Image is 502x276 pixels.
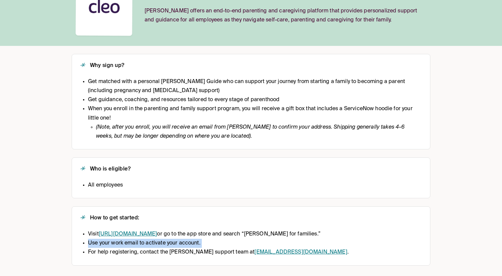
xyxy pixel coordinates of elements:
li: For help registering, contact the [PERSON_NAME] support team at . [88,248,349,257]
li: All employees [88,181,123,190]
p: [PERSON_NAME] offers an end-to-end parenting and caregiving platform that provides personalized s... [145,7,428,25]
em: (Note, after you enroll, you will receive an email from [PERSON_NAME] to confirm your address. Sh... [96,125,405,139]
h2: Why sign up? [90,62,124,69]
li: Use your work email to activate your account. [88,239,349,248]
h2: Who is eligible? [90,166,131,173]
h2: How to get started: [90,215,140,222]
a: [EMAIL_ADDRESS][DOMAIN_NAME] [254,250,347,255]
li: Visit or go to the app store and search “[PERSON_NAME] for families.” [88,230,349,239]
li: When you enroll in the parenting and family support program, you will receive a gift box that inc... [88,105,422,141]
a: [URL][DOMAIN_NAME] [99,231,157,237]
li: Get guidance, coaching, and resources tailored to every stage of parenthood [88,95,422,105]
li: Get matched with a personal [PERSON_NAME] Guide who can support your journey from starting a fami... [88,77,422,95]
